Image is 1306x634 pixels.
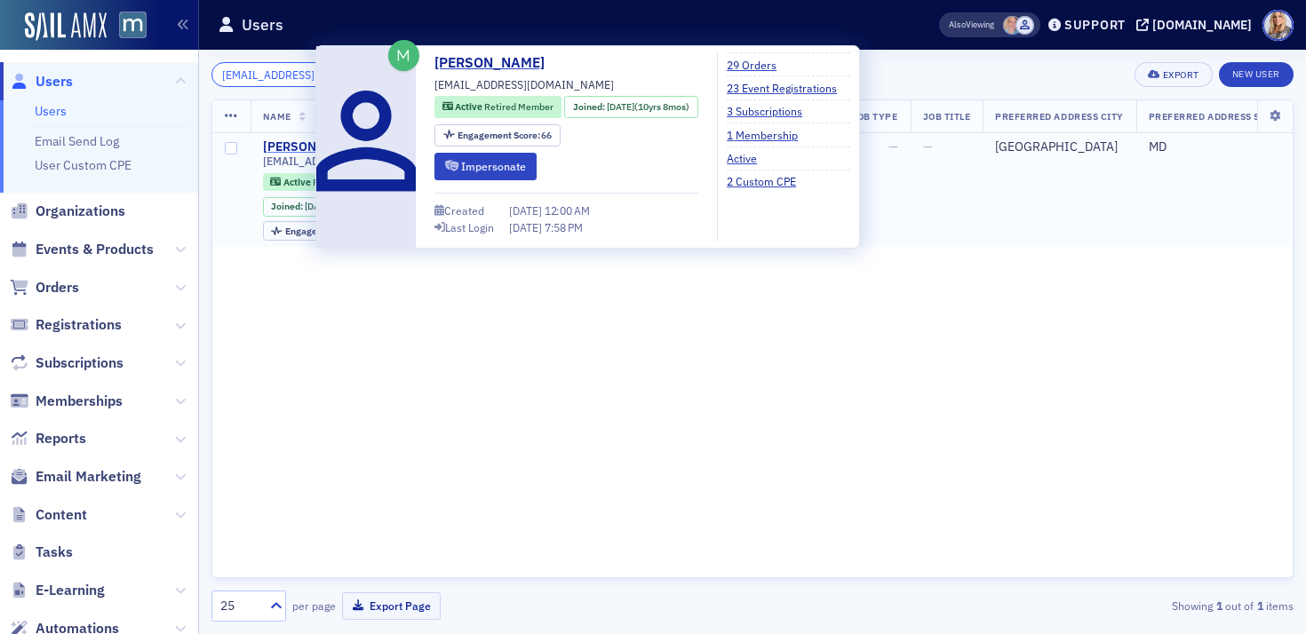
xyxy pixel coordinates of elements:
[10,278,79,297] a: Orders
[263,139,362,155] a: [PERSON_NAME]
[1219,62,1294,87] a: New User
[1003,16,1022,35] span: Dee Sullivan
[458,129,542,141] span: Engagement Score :
[484,100,553,113] span: Retired Member
[305,201,387,212] div: (10yrs 8mos)
[36,202,125,221] span: Organizations
[36,278,79,297] span: Orders
[727,103,816,119] a: 3 Subscriptions
[263,110,291,123] span: Name
[119,12,147,39] img: SailAMX
[36,581,105,600] span: E-Learning
[313,176,382,188] span: Retired Member
[342,592,441,620] button: Export Page
[1064,17,1126,33] div: Support
[945,598,1294,614] div: Showing out of items
[444,206,484,216] div: Created
[434,52,558,74] a: [PERSON_NAME]
[36,72,73,91] span: Users
[1015,16,1034,35] span: Justin Chase
[283,176,313,188] span: Active
[445,223,494,233] div: Last Login
[36,315,122,335] span: Registrations
[35,103,67,119] a: Users
[727,127,811,143] a: 1 Membership
[995,139,1124,155] div: [GEOGRAPHIC_DATA]
[434,153,537,180] button: Impersonate
[727,150,770,166] a: Active
[211,62,381,87] input: Search…
[263,221,389,241] div: Engagement Score: 66
[292,598,336,614] label: per page
[1262,10,1294,41] span: Profile
[36,429,86,448] span: Reports
[509,220,545,234] span: [DATE]
[36,353,123,373] span: Subscriptions
[270,176,381,187] a: Active Retired Member
[923,139,933,155] span: —
[107,12,147,42] a: View Homepage
[434,76,614,92] span: [EMAIL_ADDRESS][DOMAIN_NAME]
[36,467,141,487] span: Email Marketing
[851,110,897,123] span: Job Type
[727,80,850,96] a: 23 Event Registrations
[727,173,809,189] a: 2 Custom CPE
[35,133,119,149] a: Email Send Log
[242,14,283,36] h1: Users
[545,203,590,218] span: 12:00 AM
[220,597,259,615] div: 25
[1149,110,1282,123] span: Preferred Address State
[10,72,73,91] a: Users
[10,353,123,373] a: Subscriptions
[442,100,553,115] a: Active Retired Member
[1135,62,1212,87] button: Export
[727,57,790,73] a: 29 Orders
[1136,19,1258,31] button: [DOMAIN_NAME]
[458,131,553,140] div: 66
[36,240,154,259] span: Events & Products
[434,124,561,147] div: Engagement Score: 66
[285,225,370,237] span: Engagement Score :
[271,201,305,212] span: Joined :
[545,220,583,234] span: 7:58 PM
[10,429,86,448] a: Reports
[1163,70,1199,80] div: Export
[263,173,390,191] div: Active: Active: Retired Member
[1254,598,1266,614] strong: 1
[10,392,123,411] a: Memberships
[263,155,442,168] span: [EMAIL_ADDRESS][DOMAIN_NAME]
[36,392,123,411] span: Memberships
[305,200,332,212] span: [DATE]
[10,240,154,259] a: Events & Products
[36,543,73,562] span: Tasks
[455,100,484,113] span: Active
[36,505,87,525] span: Content
[35,157,131,173] a: User Custom CPE
[434,96,561,118] div: Active: Active: Retired Member
[995,110,1124,123] span: Preferred Address City
[949,19,994,31] span: Viewing
[949,19,966,30] div: Also
[1152,17,1252,33] div: [DOMAIN_NAME]
[25,12,107,41] img: SailAMX
[263,197,396,217] div: Joined: 2014-12-16 00:00:00
[10,505,87,525] a: Content
[10,581,105,600] a: E-Learning
[509,203,545,218] span: [DATE]
[607,100,634,113] span: [DATE]
[285,226,380,236] div: 66
[607,100,689,115] div: (10yrs 8mos)
[888,139,898,155] span: —
[10,202,125,221] a: Organizations
[564,96,697,118] div: Joined: 2014-12-16 00:00:00
[10,543,73,562] a: Tasks
[10,315,122,335] a: Registrations
[923,110,971,123] span: Job Title
[573,100,607,115] span: Joined :
[10,467,141,487] a: Email Marketing
[1213,598,1225,614] strong: 1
